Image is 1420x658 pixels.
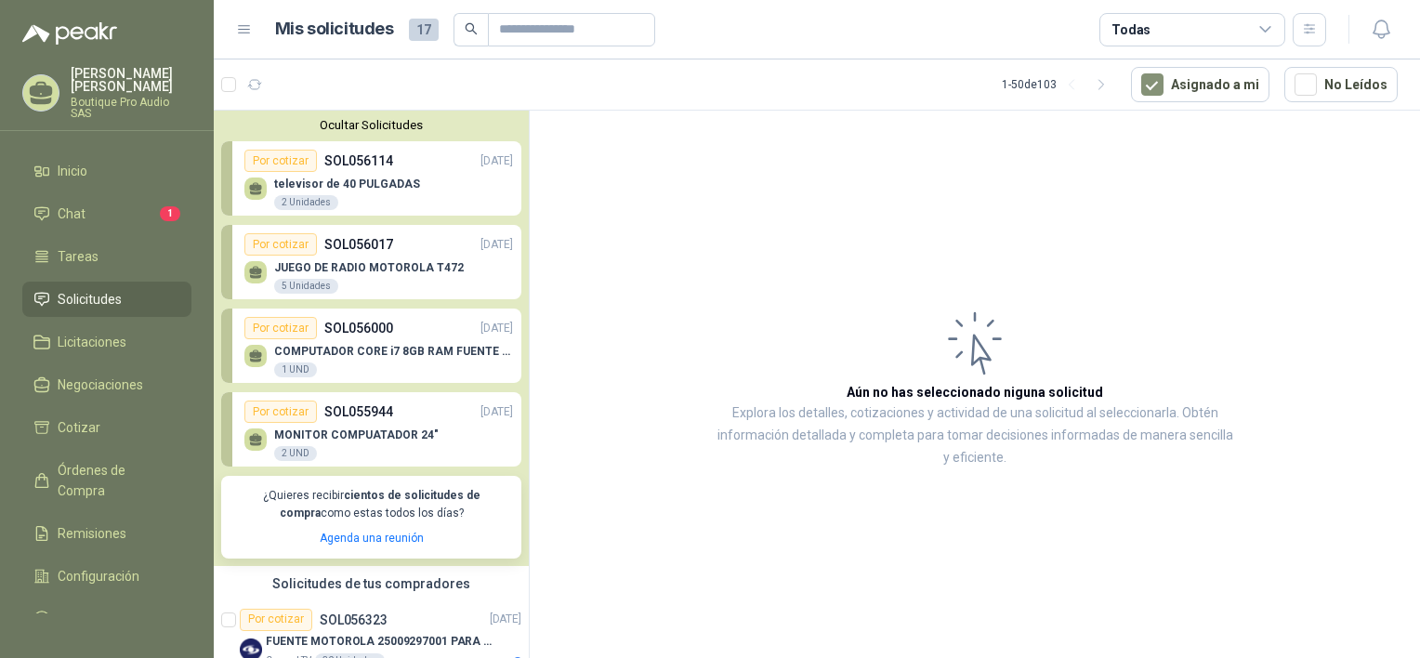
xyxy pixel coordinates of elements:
[240,609,312,631] div: Por cotizar
[324,318,393,338] p: SOL056000
[490,611,521,628] p: [DATE]
[58,460,174,501] span: Órdenes de Compra
[58,161,87,181] span: Inicio
[71,67,191,93] p: [PERSON_NAME] [PERSON_NAME]
[409,19,439,41] span: 17
[275,16,394,43] h1: Mis solicitudes
[22,601,191,637] a: Manuales y ayuda
[1284,67,1398,102] button: No Leídos
[22,453,191,508] a: Órdenes de Compra
[716,402,1234,469] p: Explora los detalles, cotizaciones y actividad de una solicitud al seleccionarla. Obtén informaci...
[244,317,317,339] div: Por cotizar
[22,153,191,189] a: Inicio
[22,22,117,45] img: Logo peakr
[274,446,317,461] div: 2 UND
[480,152,513,170] p: [DATE]
[274,279,338,294] div: 5 Unidades
[480,320,513,337] p: [DATE]
[160,206,180,221] span: 1
[274,178,420,191] p: televisor de 40 PULGADAS
[320,532,424,545] a: Agenda una reunión
[274,195,338,210] div: 2 Unidades
[274,345,513,358] p: COMPUTADOR CORE i7 8GB RAM FUENTE 8GB RAM FUENTE 80 PLUS DE 1 TERA
[58,566,139,586] span: Configuración
[1002,70,1116,99] div: 1 - 50 de 103
[274,261,464,274] p: JUEGO DE RADIO MOTOROLA T472
[324,401,393,422] p: SOL055944
[232,487,510,522] p: ¿Quieres recibir como estas todos los días?
[221,118,521,132] button: Ocultar Solicitudes
[22,410,191,445] a: Cotizar
[274,362,317,377] div: 1 UND
[58,332,126,352] span: Licitaciones
[71,97,191,119] p: Boutique Pro Audio SAS
[1111,20,1150,40] div: Todas
[221,141,521,216] a: Por cotizarSOL056114[DATE] televisor de 40 PULGADAS2 Unidades
[22,559,191,594] a: Configuración
[480,236,513,254] p: [DATE]
[58,609,164,629] span: Manuales y ayuda
[266,633,497,651] p: FUENTE MOTOROLA 25009297001 PARA EP450
[22,367,191,402] a: Negociaciones
[22,516,191,551] a: Remisiones
[244,401,317,423] div: Por cotizar
[280,489,480,520] b: cientos de solicitudes de compra
[320,613,388,626] p: SOL056323
[465,22,478,35] span: search
[221,309,521,383] a: Por cotizarSOL056000[DATE] COMPUTADOR CORE i7 8GB RAM FUENTE 8GB RAM FUENTE 80 PLUS DE 1 TERA1 UND
[58,246,99,267] span: Tareas
[58,417,100,438] span: Cotizar
[324,234,393,255] p: SOL056017
[22,196,191,231] a: Chat1
[221,392,521,467] a: Por cotizarSOL055944[DATE] MONITOR COMPUATADOR 24"2 UND
[274,428,439,441] p: MONITOR COMPUATADOR 24"
[244,150,317,172] div: Por cotizar
[480,403,513,421] p: [DATE]
[847,382,1103,402] h3: Aún no has seleccionado niguna solicitud
[1131,67,1269,102] button: Asignado a mi
[58,523,126,544] span: Remisiones
[22,282,191,317] a: Solicitudes
[221,225,521,299] a: Por cotizarSOL056017[DATE] JUEGO DE RADIO MOTOROLA T4725 Unidades
[22,239,191,274] a: Tareas
[58,289,122,309] span: Solicitudes
[244,233,317,256] div: Por cotizar
[58,375,143,395] span: Negociaciones
[214,111,529,566] div: Ocultar SolicitudesPor cotizarSOL056114[DATE] televisor de 40 PULGADAS2 UnidadesPor cotizarSOL056...
[22,324,191,360] a: Licitaciones
[58,204,85,224] span: Chat
[324,151,393,171] p: SOL056114
[214,566,529,601] div: Solicitudes de tus compradores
